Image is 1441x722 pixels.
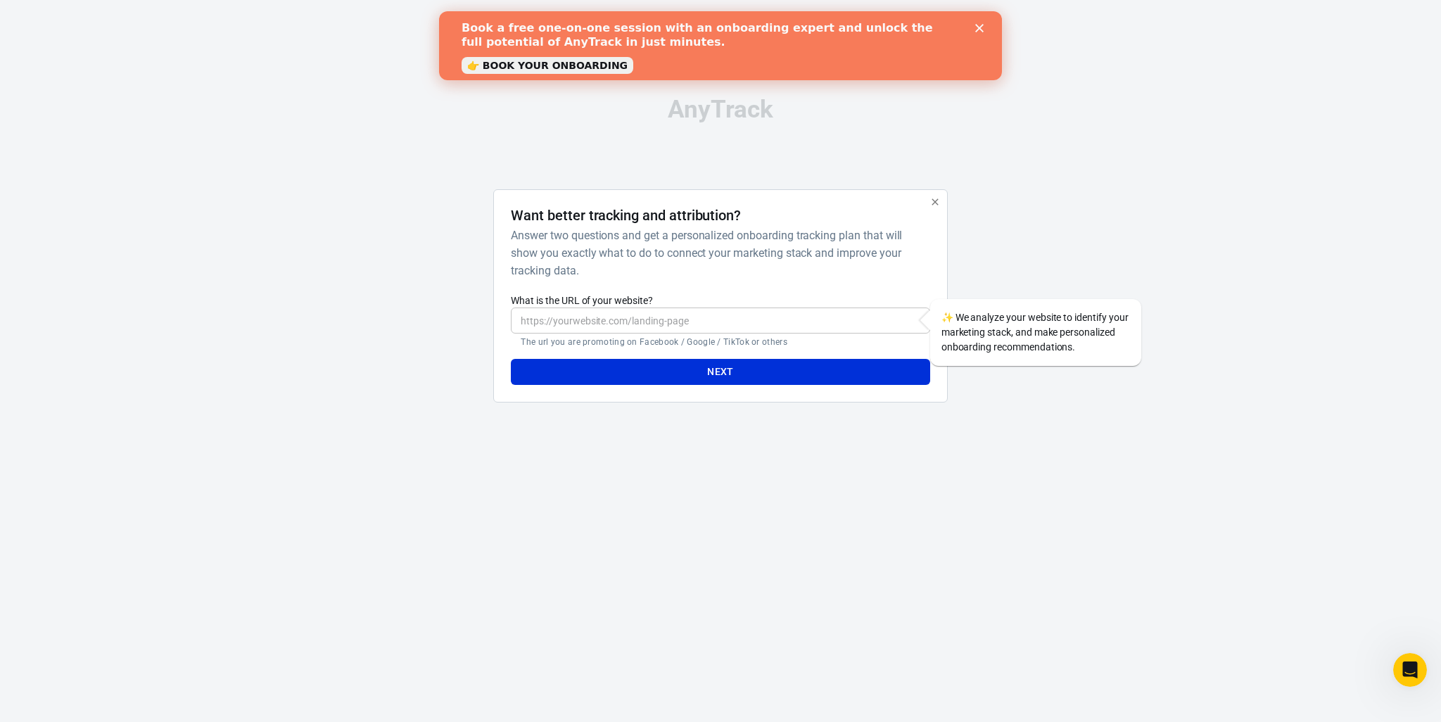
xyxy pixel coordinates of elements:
h4: Want better tracking and attribution? [511,207,741,224]
span: sparkles [941,312,953,323]
div: AnyTrack [369,97,1072,122]
label: What is the URL of your website? [511,293,929,308]
iframe: Intercom live chat [1393,653,1427,687]
input: https://yourwebsite.com/landing-page [511,308,929,334]
button: Next [511,359,929,385]
div: Close [536,13,550,21]
iframe: Intercom live chat banner [439,11,1002,80]
div: We analyze your website to identify your marketing stack, and make personalized onboarding recomm... [930,299,1141,366]
h6: Answer two questions and get a personalized onboarding tracking plan that will show you exactly w... [511,227,924,279]
p: The url you are promoting on Facebook / Google / TikTok or others [521,336,920,348]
